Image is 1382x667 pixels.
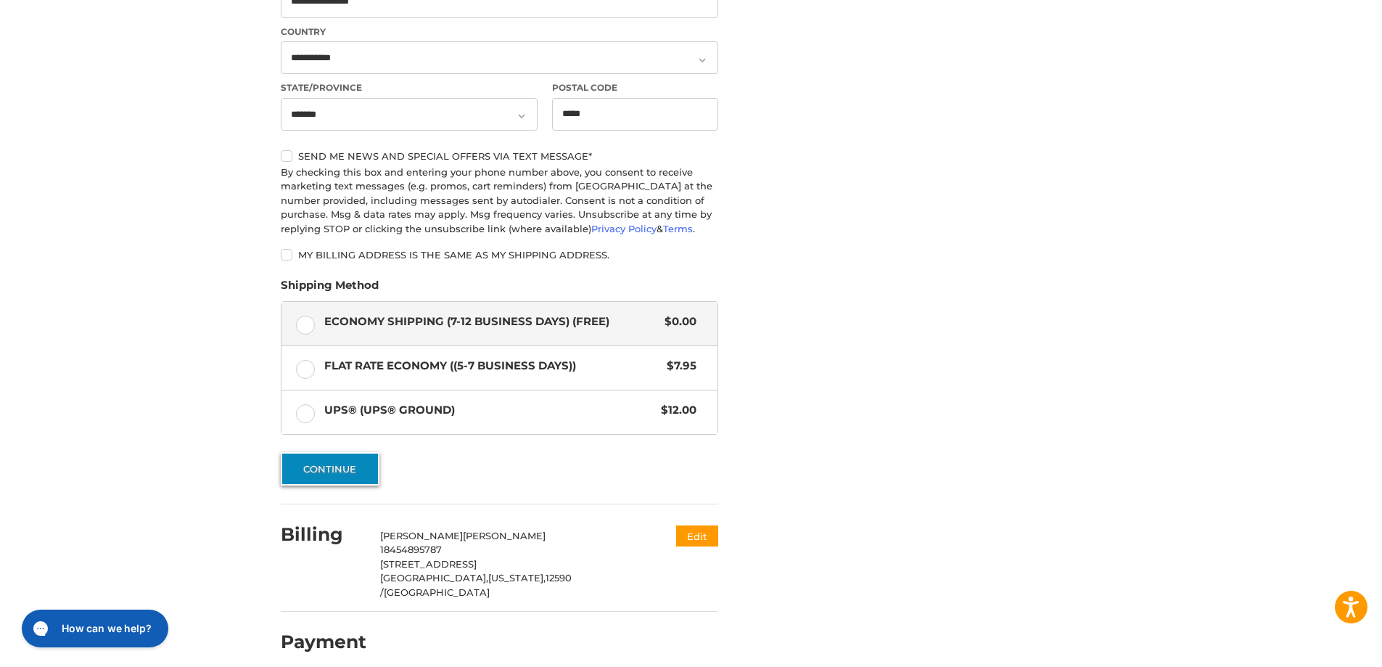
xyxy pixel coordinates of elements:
span: [US_STATE], [488,572,546,584]
button: Edit [676,525,718,547]
label: Country [281,25,718,38]
button: Continue [281,452,379,486]
span: [PERSON_NAME] [380,530,463,541]
label: State/Province [281,81,538,94]
legend: Shipping Method [281,277,379,300]
span: $0.00 [657,314,696,330]
span: [PERSON_NAME] [463,530,546,541]
span: [GEOGRAPHIC_DATA] [384,586,490,598]
span: [GEOGRAPHIC_DATA], [380,572,488,584]
span: Economy Shipping (7-12 Business Days) (Free) [324,314,658,330]
span: $12.00 [654,402,696,419]
span: UPS® (UPS® Ground) [324,402,654,419]
span: 18454895787 [380,544,442,555]
iframe: Gorgias live chat messenger [15,605,173,652]
span: 12590 / [380,572,572,598]
label: Postal Code [552,81,719,94]
span: Flat Rate Economy ((5-7 Business Days)) [324,358,660,375]
a: Terms [663,223,693,234]
h2: Billing [281,523,366,546]
a: Privacy Policy [591,223,657,234]
label: Send me news and special offers via text message* [281,150,718,162]
label: My billing address is the same as my shipping address. [281,249,718,261]
h2: Payment [281,631,366,653]
span: [STREET_ADDRESS] [380,558,477,570]
div: By checking this box and entering your phone number above, you consent to receive marketing text ... [281,165,718,237]
span: $7.95 [659,358,696,375]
